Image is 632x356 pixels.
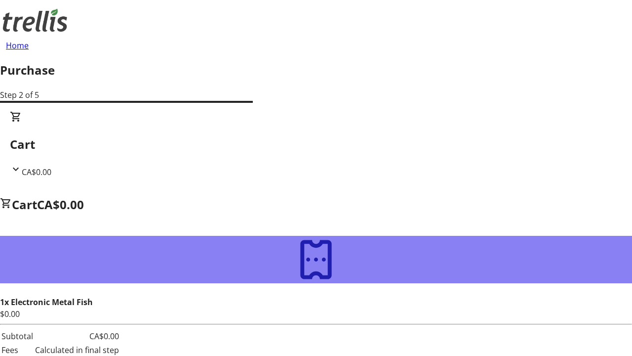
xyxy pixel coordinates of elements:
[1,330,34,343] td: Subtotal
[10,111,622,178] div: CartCA$0.00
[22,167,51,178] span: CA$0.00
[12,196,37,213] span: Cart
[10,135,622,153] h2: Cart
[37,196,84,213] span: CA$0.00
[35,330,119,343] td: CA$0.00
